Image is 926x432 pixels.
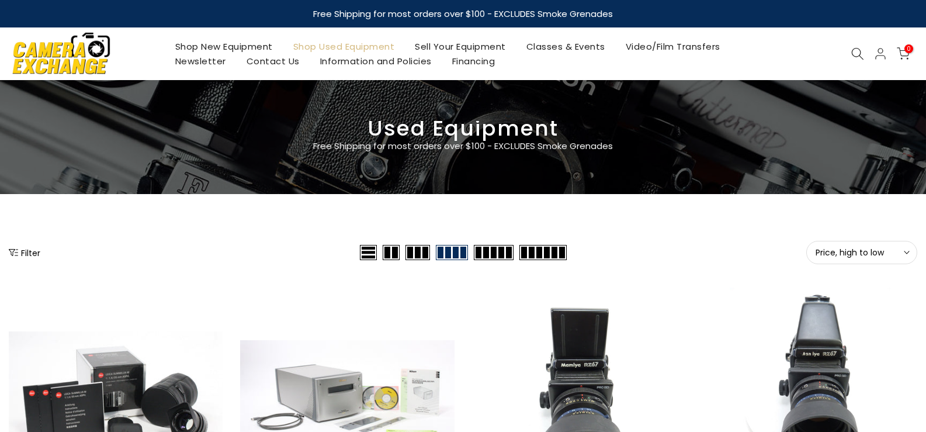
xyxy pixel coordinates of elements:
a: Video/Film Transfers [615,39,730,54]
a: Contact Us [236,54,310,68]
span: 0 [904,44,913,53]
p: Free Shipping for most orders over $100 - EXCLUDES Smoke Grenades [244,139,682,153]
span: Price, high to low [816,247,908,258]
a: Shop Used Equipment [283,39,405,54]
strong: Free Shipping for most orders over $100 - EXCLUDES Smoke Grenades [313,8,613,20]
button: Show filters [9,247,40,258]
a: Sell Your Equipment [405,39,516,54]
h3: Used Equipment [9,121,917,136]
a: Newsletter [165,54,236,68]
button: Price, high to low [806,241,917,264]
a: Information and Policies [310,54,442,68]
a: 0 [897,47,910,60]
a: Financing [442,54,505,68]
a: Classes & Events [516,39,615,54]
a: Shop New Equipment [165,39,283,54]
